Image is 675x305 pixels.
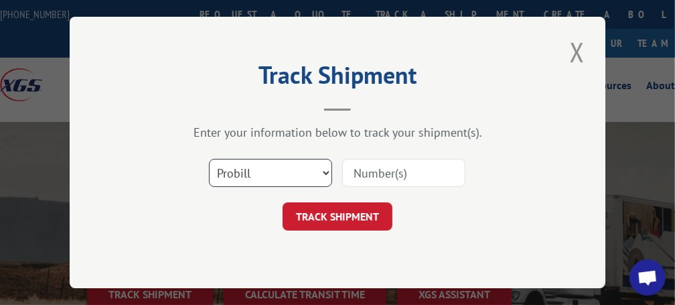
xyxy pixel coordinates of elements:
[283,202,392,231] button: TRACK SHIPMENT
[137,125,538,140] div: Enter your information below to track your shipment(s).
[137,66,538,91] h2: Track Shipment
[629,259,666,296] a: Open chat
[342,159,465,187] input: Number(s)
[566,34,589,70] button: Close modal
